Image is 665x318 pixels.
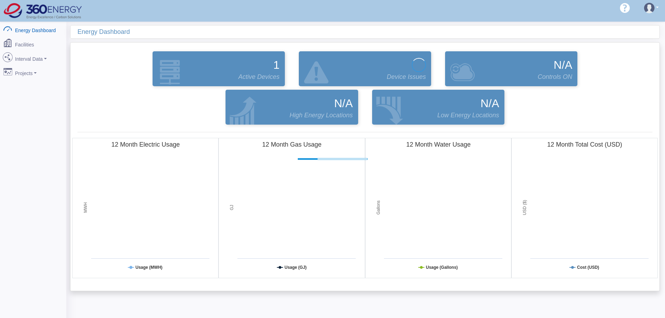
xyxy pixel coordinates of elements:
[146,50,292,88] div: Devices that are actively reporting data.
[151,51,287,86] a: 1 Active Devices
[229,205,234,210] tspan: GJ
[376,200,381,215] tspan: Gallons
[285,265,306,270] tspan: Usage (GJ)
[437,111,499,120] span: Low Energy Locations
[426,265,458,270] tspan: Usage (Gallons)
[406,141,470,148] tspan: 12 Month Water Usage
[644,3,655,13] img: user-3.svg
[238,72,280,82] span: Active Devices
[111,141,180,148] tspan: 12 Month Electric Usage
[554,57,572,73] span: N/A
[522,200,527,215] tspan: USD ($)
[292,50,438,88] div: Devices that are active and configured but are in an error state.
[273,57,280,73] span: 1
[480,95,499,112] span: N/A
[538,72,572,82] span: Controls ON
[577,265,599,270] tspan: Cost (USD)
[262,141,322,148] tspan: 12 Month Gas Usage
[77,25,659,38] div: Energy Dashboard
[83,202,88,213] tspan: MWH
[135,265,162,270] tspan: Usage (MWH)
[547,141,622,148] tspan: 12 Month Total Cost (USD)
[334,95,353,112] span: N/A
[289,111,353,120] span: High Energy Locations
[387,72,426,82] span: Device Issues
